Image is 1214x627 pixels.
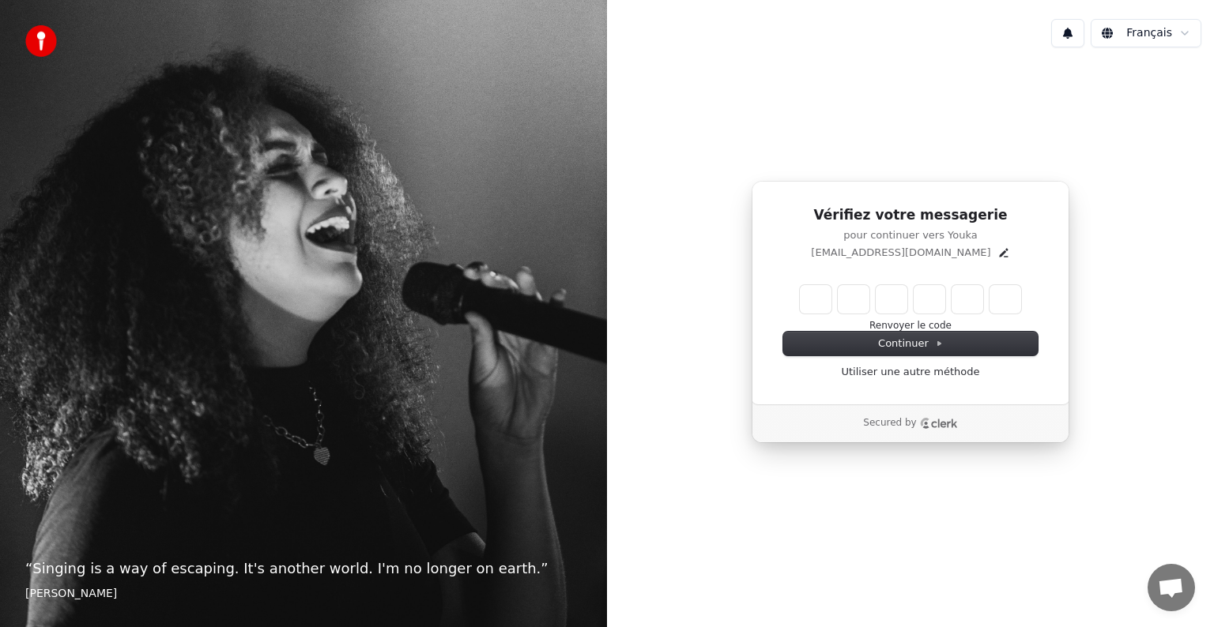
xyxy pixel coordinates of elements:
p: pour continuer vers Youka [783,228,1038,242]
a: Utiliser une autre méthode [842,365,980,379]
img: youka [25,25,57,57]
p: “ Singing is a way of escaping. It's another world. I'm no longer on earth. ” [25,558,582,580]
button: Continuer [783,332,1038,355]
h1: Vérifiez votre messagerie [783,206,1038,225]
button: Renvoyer le code [869,320,952,332]
a: Clerk logo [920,418,958,429]
span: Continuer [878,336,943,351]
input: Enter verification code [800,285,1021,313]
button: Edit [997,246,1010,259]
p: Secured by [863,417,916,430]
a: Ouvrir le chat [1148,564,1195,611]
footer: [PERSON_NAME] [25,586,582,602]
p: [EMAIL_ADDRESS][DOMAIN_NAME] [811,246,990,260]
